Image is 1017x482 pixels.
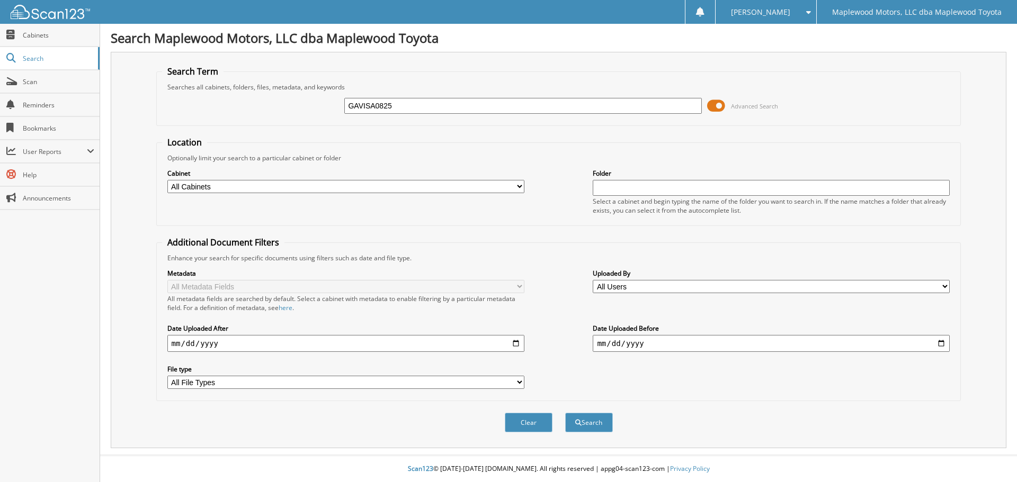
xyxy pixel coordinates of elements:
[23,101,94,110] span: Reminders
[23,54,93,63] span: Search
[23,77,94,86] span: Scan
[23,31,94,40] span: Cabinets
[832,9,1002,15] span: Maplewood Motors, LLC dba Maplewood Toyota
[167,169,524,178] label: Cabinet
[408,464,433,473] span: Scan123
[167,365,524,374] label: File type
[23,147,87,156] span: User Reports
[731,9,790,15] span: [PERSON_NAME]
[964,431,1017,482] iframe: Chat Widget
[162,237,284,248] legend: Additional Document Filters
[167,294,524,312] div: All metadata fields are searched by default. Select a cabinet with metadata to enable filtering b...
[23,194,94,203] span: Announcements
[111,29,1006,47] h1: Search Maplewood Motors, LLC dba Maplewood Toyota
[167,324,524,333] label: Date Uploaded After
[505,413,552,432] button: Clear
[162,253,956,262] div: Enhance your search for specific documents using filters such as date and file type.
[162,83,956,92] div: Searches all cabinets, folders, files, metadata, and keywords
[593,197,950,215] div: Select a cabinet and begin typing the name of the folder you want to search in. If the name match...
[593,324,950,333] label: Date Uploaded Before
[162,66,224,77] legend: Search Term
[279,303,292,312] a: here
[565,413,613,432] button: Search
[23,170,94,179] span: Help
[167,269,524,278] label: Metadata
[593,269,950,278] label: Uploaded By
[162,153,956,162] div: Optionally limit your search to a particular cabinet or folder
[593,169,950,178] label: Folder
[670,464,710,473] a: Privacy Policy
[731,102,778,110] span: Advanced Search
[167,335,524,352] input: start
[11,5,90,19] img: scan123-logo-white.svg
[100,456,1017,482] div: © [DATE]-[DATE] [DOMAIN_NAME]. All rights reserved | appg04-scan123-com |
[162,137,207,148] legend: Location
[23,124,94,133] span: Bookmarks
[593,335,950,352] input: end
